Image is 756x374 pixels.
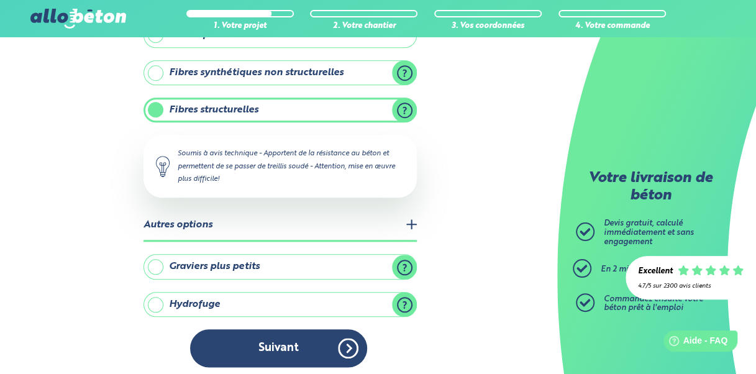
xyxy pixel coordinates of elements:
div: 4. Votre commande [558,22,666,31]
img: allobéton [30,9,126,29]
div: 3. Vos coordonnées [434,22,542,31]
div: 1. Votre projet [186,22,294,31]
button: Suivant [190,329,367,367]
label: Hydrofuge [143,292,417,317]
div: Soumis à avis technique - Apportent de la résistance au béton et permettent de se passer de treil... [143,135,417,197]
div: 2. Votre chantier [310,22,417,31]
legend: Autres options [143,210,417,242]
label: Fibres synthétiques non structurelles [143,60,417,85]
label: Graviers plus petits [143,254,417,279]
label: Fibres structurelles [143,98,417,122]
iframe: Help widget launcher [645,326,742,360]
